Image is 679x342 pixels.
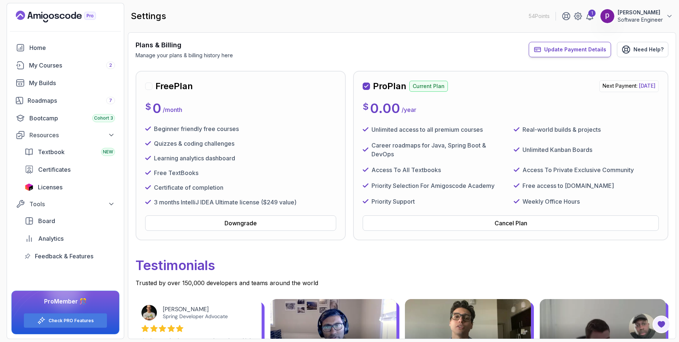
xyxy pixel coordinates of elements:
button: Tools [11,197,119,211]
span: Feedback & Features [35,252,93,261]
a: textbook [20,145,119,159]
p: 54 Points [529,12,550,20]
p: Quizzes & coding challenges [154,139,234,148]
p: Software Engineer [618,16,663,23]
span: Textbook [38,148,65,156]
a: analytics [20,231,119,246]
div: Spring Developer Advocate [163,313,250,320]
img: user profile image [600,9,614,23]
button: Resources [11,128,119,142]
span: 2 [109,62,112,68]
div: Bootcamp [29,114,115,123]
p: Current Plan [409,81,448,92]
a: Check PRO Features [48,318,94,324]
div: 1 [588,10,596,17]
button: user profile image[PERSON_NAME]Software Engineer [600,9,673,23]
p: Next Payment: [599,80,659,92]
div: Tools [29,200,115,208]
p: Trusted by over 150,000 developers and teams around the world [136,279,668,287]
p: [PERSON_NAME] [618,9,663,16]
button: Cancel Plan [363,215,659,231]
p: Free access to [DOMAIN_NAME] [522,181,614,190]
a: courses [11,58,119,73]
p: Free TextBooks [154,168,198,177]
div: Resources [29,131,115,139]
button: Update Payment Details [529,42,611,57]
a: builds [11,76,119,90]
div: [PERSON_NAME] [163,306,250,313]
button: Downgrade [145,215,336,231]
p: $ [363,101,369,113]
p: Priority Support [371,197,415,206]
h2: Pro Plan [373,80,406,92]
a: Landing page [16,11,113,22]
p: Certificate of completion [154,183,223,192]
div: Cancel Plan [495,219,527,228]
a: licenses [20,180,119,194]
a: feedback [20,249,119,263]
a: 1 [585,12,594,21]
p: Access To Private Exclusive Community [522,165,634,174]
div: My Builds [29,79,115,87]
p: 0.00 [370,101,400,116]
div: My Courses [29,61,115,70]
p: Testimonials [136,252,668,279]
button: Check PRO Features [24,313,107,328]
button: Open Feedback Button [653,316,670,333]
p: / year [402,105,416,114]
a: certificates [20,162,119,177]
p: $ [145,101,151,113]
h2: settings [131,10,166,22]
p: 0 [152,101,161,116]
h2: Free Plan [155,80,193,92]
p: Learning analytics dashboard [154,154,235,163]
a: roadmaps [11,93,119,108]
span: Cohort 3 [94,115,113,121]
div: Roadmaps [28,96,115,105]
a: Need Help? [617,42,668,57]
img: Josh Long avatar [141,305,157,320]
span: 7 [109,98,112,103]
a: home [11,40,119,55]
p: Beginner friendly free courses [154,124,239,133]
div: Home [29,43,115,52]
span: NEW [103,149,113,155]
span: Update Payment Details [544,46,606,53]
div: Downgrade [224,219,257,228]
p: Priority Selection For Amigoscode Academy [371,181,495,190]
p: 3 months IntelliJ IDEA Ultimate license ($249 value) [154,198,297,207]
p: Weekly Office Hours [522,197,580,206]
h3: Plans & Billing [136,40,233,50]
a: bootcamp [11,111,119,125]
a: board [20,214,119,228]
p: Access To All Textbooks [371,165,441,174]
p: Real-world builds & projects [522,125,601,134]
span: [DATE] [639,83,655,89]
p: Career roadmaps for Java, Spring Boot & DevOps [371,141,508,159]
span: Analytics [38,234,64,243]
span: Certificates [38,165,71,174]
p: Manage your plans & billing history here [136,52,233,59]
p: Unlimited Kanban Boards [522,145,592,154]
span: Licenses [38,183,62,192]
p: / month [163,105,182,114]
img: jetbrains icon [25,183,33,191]
p: Unlimited access to all premium courses [371,125,483,134]
span: Need Help? [633,46,664,53]
a: Spring Developer Advocate [163,313,228,320]
span: Board [38,217,55,225]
